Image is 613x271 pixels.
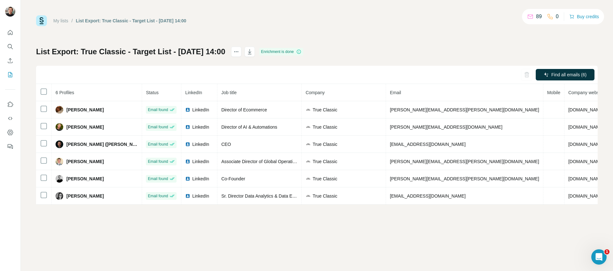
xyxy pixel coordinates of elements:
[390,124,502,130] span: [PERSON_NAME][EMAIL_ADDRESS][DOMAIN_NAME]
[185,159,190,164] img: LinkedIn logo
[221,176,245,181] span: Co-Founder
[148,124,168,130] span: Email found
[66,193,104,199] span: [PERSON_NAME]
[556,13,559,20] p: 0
[5,113,15,124] button: Use Surfe API
[5,69,15,80] button: My lists
[185,193,190,199] img: LinkedIn logo
[56,140,63,148] img: Avatar
[148,141,168,147] span: Email found
[313,124,337,130] span: True Classic
[568,124,604,130] span: [DOMAIN_NAME]
[192,158,209,165] span: LinkedIn
[72,18,73,24] li: /
[591,249,607,265] iframe: Intercom live chat
[5,55,15,66] button: Enrich CSV
[536,69,594,80] button: Find all emails (6)
[568,176,604,181] span: [DOMAIN_NAME]
[306,107,311,112] img: company-logo
[192,141,209,147] span: LinkedIn
[390,193,465,199] span: [EMAIL_ADDRESS][DOMAIN_NAME]
[231,47,241,57] button: actions
[56,106,63,114] img: Avatar
[604,249,609,254] span: 1
[185,90,202,95] span: LinkedIn
[536,13,542,20] p: 89
[56,158,63,165] img: Avatar
[56,192,63,200] img: Avatar
[306,90,325,95] span: Company
[313,158,337,165] span: True Classic
[5,27,15,38] button: Quick start
[306,176,311,181] img: company-logo
[146,90,159,95] span: Status
[568,90,604,95] span: Company website
[185,176,190,181] img: LinkedIn logo
[313,141,337,147] span: True Classic
[66,141,138,147] span: [PERSON_NAME] ([PERSON_NAME])
[192,124,209,130] span: LinkedIn
[221,159,300,164] span: Associate Director of Global Operations
[53,18,68,23] a: My lists
[221,142,231,147] span: CEO
[221,124,277,130] span: Director of AI & Automations
[36,15,47,26] img: Surfe Logo
[185,142,190,147] img: LinkedIn logo
[390,107,539,112] span: [PERSON_NAME][EMAIL_ADDRESS][PERSON_NAME][DOMAIN_NAME]
[390,159,539,164] span: [PERSON_NAME][EMAIL_ADDRESS][PERSON_NAME][DOMAIN_NAME]
[551,72,587,78] span: Find all emails (6)
[5,141,15,152] button: Feedback
[148,193,168,199] span: Email found
[313,107,337,113] span: True Classic
[568,193,604,199] span: [DOMAIN_NAME]
[390,90,401,95] span: Email
[66,107,104,113] span: [PERSON_NAME]
[568,142,604,147] span: [DOMAIN_NAME]
[221,107,267,112] span: Director of Ecommerce
[221,90,237,95] span: Job title
[148,159,168,164] span: Email found
[185,107,190,112] img: LinkedIn logo
[66,176,104,182] span: [PERSON_NAME]
[192,176,209,182] span: LinkedIn
[56,175,63,183] img: Avatar
[313,176,337,182] span: True Classic
[221,193,313,199] span: Sr. Director Data Analytics & Data Engineering
[259,48,304,56] div: Enrichment is done
[185,124,190,130] img: LinkedIn logo
[306,142,311,147] img: company-logo
[66,124,104,130] span: [PERSON_NAME]
[313,193,337,199] span: True Classic
[5,99,15,110] button: Use Surfe on LinkedIn
[306,124,311,130] img: company-logo
[56,123,63,131] img: Avatar
[568,107,604,112] span: [DOMAIN_NAME]
[66,158,104,165] span: [PERSON_NAME]
[306,193,311,199] img: company-logo
[5,127,15,138] button: Dashboard
[148,107,168,113] span: Email found
[5,41,15,52] button: Search
[390,176,539,181] span: [PERSON_NAME][EMAIL_ADDRESS][PERSON_NAME][DOMAIN_NAME]
[192,107,209,113] span: LinkedIn
[547,90,560,95] span: Mobile
[306,159,311,164] img: company-logo
[76,18,186,24] div: List Export: True Classic - Target List - [DATE] 14:00
[148,176,168,182] span: Email found
[390,142,465,147] span: [EMAIL_ADDRESS][DOMAIN_NAME]
[569,12,599,21] button: Buy credits
[5,6,15,17] img: Avatar
[568,159,604,164] span: [DOMAIN_NAME]
[36,47,225,57] h1: List Export: True Classic - Target List - [DATE] 14:00
[192,193,209,199] span: LinkedIn
[56,90,74,95] span: 6 Profiles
